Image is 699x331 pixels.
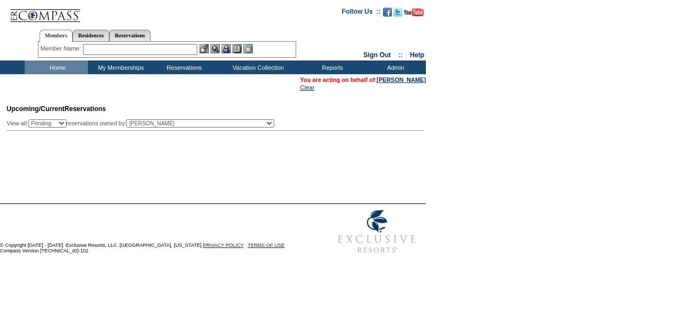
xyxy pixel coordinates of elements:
[7,105,106,113] span: Reservations
[300,76,426,83] span: You are acting on behalf of:
[151,60,214,74] td: Reservations
[383,11,392,18] a: Become our fan on Facebook
[383,8,392,16] img: Become our fan on Facebook
[210,44,220,53] img: View
[232,44,242,53] img: Reservations
[221,44,231,53] img: Impersonate
[73,30,109,41] a: Residences
[363,60,426,74] td: Admin
[363,51,391,59] a: Sign Out
[393,11,402,18] a: Follow us on Twitter
[404,11,424,18] a: Subscribe to our YouTube Channel
[299,60,363,74] td: Reports
[203,242,243,248] a: PRIVACY POLICY
[214,60,299,74] td: Vacation Collection
[410,51,424,59] a: Help
[199,44,209,53] img: b_edit.gif
[404,8,424,16] img: Subscribe to our YouTube Channel
[300,84,314,91] a: Clear
[248,242,285,248] a: TERMS OF USE
[243,44,253,53] img: b_calculator.gif
[342,7,381,20] td: Follow Us ::
[88,60,151,74] td: My Memberships
[40,30,73,42] a: Members
[109,30,151,41] a: Reservations
[7,105,64,113] span: Upcoming/Current
[393,8,402,16] img: Follow us on Twitter
[328,204,426,259] img: Exclusive Resorts
[41,44,83,53] div: Member Name:
[25,60,88,74] td: Home
[398,51,403,59] span: ::
[377,76,426,83] a: [PERSON_NAME]
[7,119,279,128] div: View all: reservations owned by:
